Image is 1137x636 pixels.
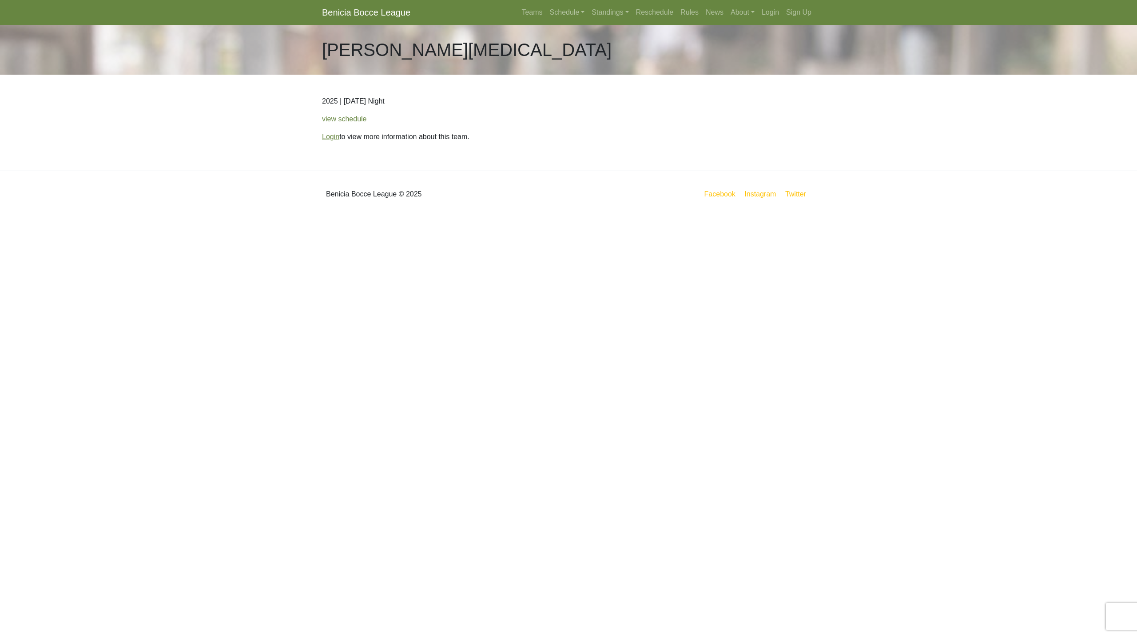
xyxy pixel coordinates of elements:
[727,4,758,21] a: About
[588,4,632,21] a: Standings
[677,4,702,21] a: Rules
[632,4,677,21] a: Reschedule
[315,178,568,210] div: Benicia Bocce League © 2025
[758,4,783,21] a: Login
[783,188,813,200] a: Twitter
[518,4,546,21] a: Teams
[743,188,778,200] a: Instagram
[322,133,339,140] a: Login
[322,96,815,107] p: 2025 | [DATE] Night
[322,132,815,142] p: to view more information about this team.
[322,39,612,60] h1: [PERSON_NAME][MEDICAL_DATA]
[322,4,410,21] a: Benicia Bocce League
[322,115,367,123] a: view schedule
[546,4,588,21] a: Schedule
[783,4,815,21] a: Sign Up
[703,188,737,200] a: Facebook
[702,4,727,21] a: News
